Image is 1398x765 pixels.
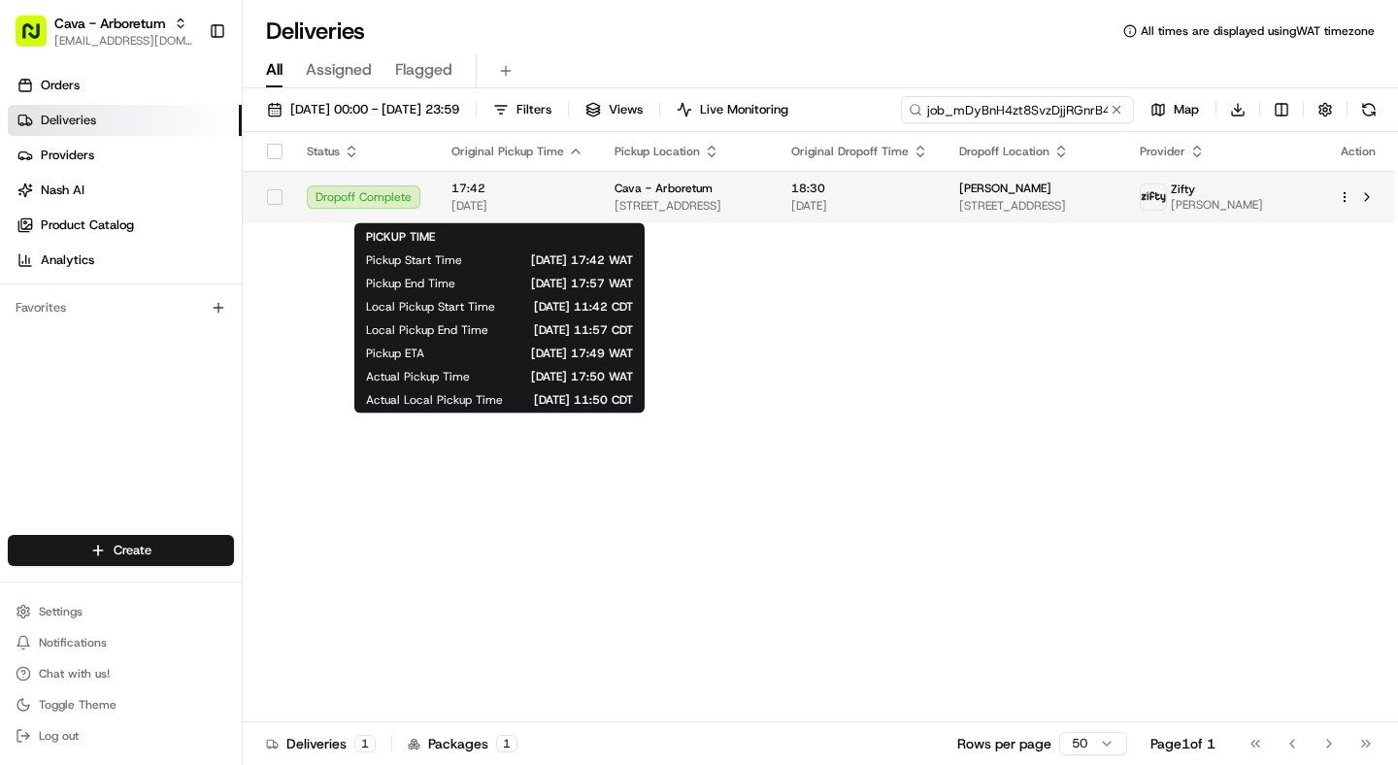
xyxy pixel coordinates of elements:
[1141,23,1375,39] span: All times are displayed using WAT timezone
[39,728,79,744] span: Log out
[266,16,365,47] h1: Deliveries
[366,369,470,384] span: Actual Pickup Time
[700,101,788,118] span: Live Monitoring
[39,666,110,682] span: Chat with us!
[366,299,495,315] span: Local Pickup Start Time
[50,125,320,146] input: Clear
[8,8,201,54] button: Cava - Arboretum[EMAIL_ADDRESS][DOMAIN_NAME]
[290,101,459,118] span: [DATE] 00:00 - [DATE] 23:59
[8,535,234,566] button: Create
[496,735,517,752] div: 1
[1338,144,1379,159] div: Action
[19,78,353,109] p: Welcome 👋
[501,369,633,384] span: [DATE] 17:50 WAT
[668,96,797,123] button: Live Monitoring
[1142,96,1208,123] button: Map
[366,322,488,338] span: Local Pickup End Time
[791,144,909,159] span: Original Dropoff Time
[366,276,455,291] span: Pickup End Time
[8,140,242,171] a: Providers
[366,392,503,408] span: Actual Local Pickup Time
[8,598,234,625] button: Settings
[8,210,242,241] a: Product Catalog
[366,252,462,268] span: Pickup Start Time
[41,216,134,234] span: Product Catalog
[156,274,319,309] a: 💻API Documentation
[493,252,633,268] span: [DATE] 17:42 WAT
[330,191,353,215] button: Start new chat
[395,58,452,82] span: Flagged
[8,105,242,136] a: Deliveries
[1171,197,1263,213] span: [PERSON_NAME]
[8,292,234,323] div: Favorites
[1150,734,1215,753] div: Page 1 of 1
[486,276,633,291] span: [DATE] 17:57 WAT
[901,96,1134,123] input: Type to search
[164,283,180,299] div: 💻
[193,329,235,344] span: Pylon
[39,604,83,619] span: Settings
[451,181,583,196] span: 17:42
[8,629,234,656] button: Notifications
[957,734,1051,753] p: Rows per page
[8,691,234,718] button: Toggle Theme
[137,328,235,344] a: Powered byPylon
[615,198,760,214] span: [STREET_ADDRESS]
[41,112,96,129] span: Deliveries
[526,299,633,315] span: [DATE] 11:42 CDT
[306,58,372,82] span: Assigned
[66,205,246,220] div: We're available if you need us!
[484,96,560,123] button: Filters
[19,283,35,299] div: 📗
[307,144,340,159] span: Status
[54,14,166,33] button: Cava - Arboretum
[408,734,517,753] div: Packages
[451,144,564,159] span: Original Pickup Time
[1140,144,1185,159] span: Provider
[791,198,928,214] span: [DATE]
[39,282,149,301] span: Knowledge Base
[1174,101,1199,118] span: Map
[39,635,107,650] span: Notifications
[609,101,643,118] span: Views
[8,175,242,206] a: Nash AI
[8,245,242,276] a: Analytics
[41,77,80,94] span: Orders
[959,198,1109,214] span: [STREET_ADDRESS]
[519,322,633,338] span: [DATE] 11:57 CDT
[39,697,116,713] span: Toggle Theme
[959,144,1049,159] span: Dropoff Location
[366,229,435,245] span: PICKUP TIME
[516,101,551,118] span: Filters
[455,346,633,361] span: [DATE] 17:49 WAT
[54,33,193,49] button: [EMAIL_ADDRESS][DOMAIN_NAME]
[41,182,84,199] span: Nash AI
[1355,96,1382,123] button: Refresh
[366,346,424,361] span: Pickup ETA
[66,185,318,205] div: Start new chat
[258,96,468,123] button: [DATE] 00:00 - [DATE] 23:59
[534,392,633,408] span: [DATE] 11:50 CDT
[41,251,94,269] span: Analytics
[19,185,54,220] img: 1736555255976-a54dd68f-1ca7-489b-9aae-adbdc363a1c4
[12,274,156,309] a: 📗Knowledge Base
[451,198,583,214] span: [DATE]
[1171,182,1195,197] span: Zifty
[615,181,713,196] span: Cava - Arboretum
[266,58,283,82] span: All
[183,282,312,301] span: API Documentation
[8,70,242,101] a: Orders
[8,660,234,687] button: Chat with us!
[19,19,58,58] img: Nash
[114,542,151,559] span: Create
[577,96,651,123] button: Views
[8,722,234,749] button: Log out
[959,181,1051,196] span: [PERSON_NAME]
[615,144,700,159] span: Pickup Location
[41,147,94,164] span: Providers
[791,181,928,196] span: 18:30
[266,734,376,753] div: Deliveries
[1141,184,1166,210] img: zifty-logo-trans-sq.png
